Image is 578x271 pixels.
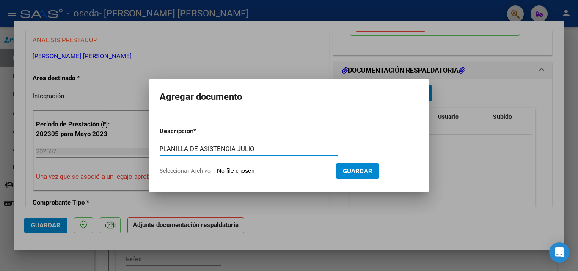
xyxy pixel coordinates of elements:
h2: Agregar documento [160,89,418,105]
span: Guardar [343,167,372,175]
button: Guardar [336,163,379,179]
span: Seleccionar Archivo [160,167,211,174]
div: Open Intercom Messenger [549,242,570,263]
p: Descripcion [160,126,237,136]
